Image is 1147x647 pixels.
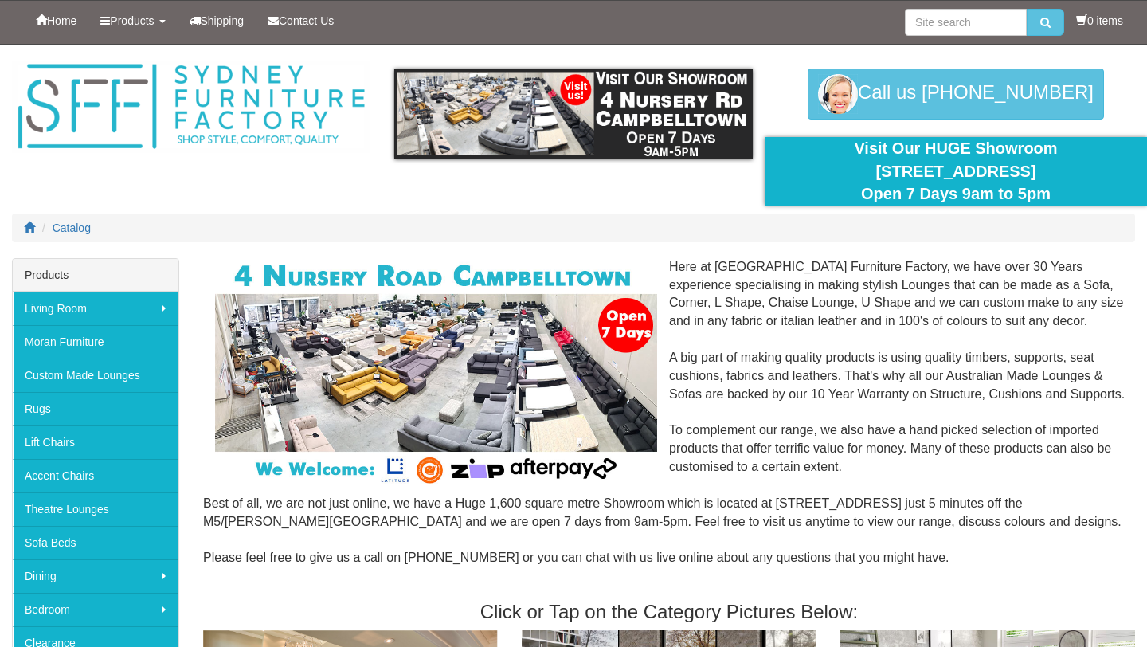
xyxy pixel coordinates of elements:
[24,1,88,41] a: Home
[110,14,154,27] span: Products
[53,222,91,234] a: Catalog
[13,259,178,292] div: Products
[1076,13,1123,29] li: 0 items
[13,593,178,626] a: Bedroom
[13,459,178,492] a: Accent Chairs
[13,425,178,459] a: Lift Chairs
[279,14,334,27] span: Contact Us
[13,292,178,325] a: Living Room
[88,1,177,41] a: Products
[13,526,178,559] a: Sofa Beds
[201,14,245,27] span: Shipping
[13,492,178,526] a: Theatre Lounges
[13,559,178,593] a: Dining
[203,258,1135,586] div: Here at [GEOGRAPHIC_DATA] Furniture Factory, we have over 30 Years experience specialising in mak...
[13,325,178,359] a: Moran Furniture
[905,9,1027,36] input: Site search
[13,359,178,392] a: Custom Made Lounges
[47,14,76,27] span: Home
[203,602,1135,622] h3: Click or Tap on the Category Pictures Below:
[777,137,1135,206] div: Visit Our HUGE Showroom [STREET_ADDRESS] Open 7 Days 9am to 5pm
[12,61,370,153] img: Sydney Furniture Factory
[394,69,753,159] img: showroom.gif
[256,1,346,41] a: Contact Us
[178,1,256,41] a: Shipping
[215,258,657,488] img: Corner Modular Lounges
[13,392,178,425] a: Rugs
